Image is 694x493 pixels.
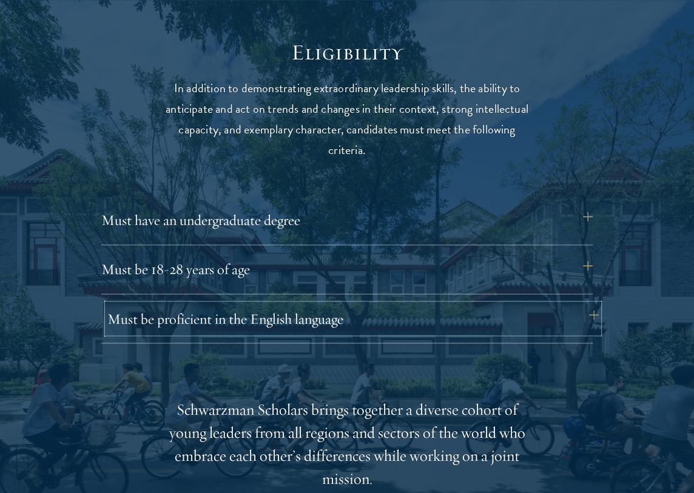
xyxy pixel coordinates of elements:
p: In addition to demonstrating extraordinary leadership skills, the ability to anticipate and act o... [159,78,535,160]
button: Must have an undergraduate degree [101,206,593,235]
button: Must be 18-28 years of age [101,255,593,284]
h2: Eligibility [159,39,535,65]
div: Schwarzman Scholars brings together a diverse cohort of young leaders from all regions and sector... [159,398,535,490]
button: Must be proficient in the English language [107,304,599,333]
